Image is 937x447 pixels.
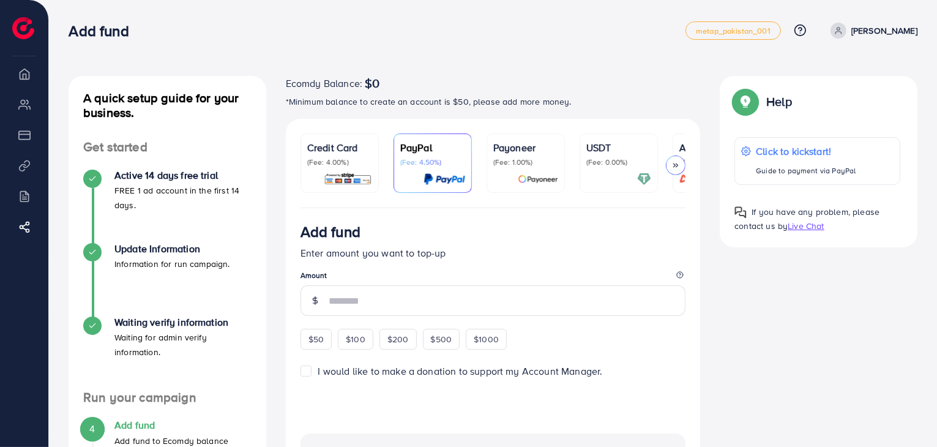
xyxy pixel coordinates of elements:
h4: Add fund [114,419,228,431]
img: Popup guide [734,206,747,219]
span: $500 [431,333,452,345]
li: Update Information [69,243,266,317]
p: Waiting for admin verify information. [114,330,252,359]
img: Popup guide [734,91,756,113]
p: USDT [586,140,651,155]
img: card [324,172,372,186]
p: Credit Card [307,140,372,155]
p: Payoneer [493,140,558,155]
p: Information for run campaign. [114,257,230,271]
h4: Get started [69,140,266,155]
p: (Fee: 4.00%) [307,157,372,167]
img: logo [12,17,34,39]
p: Guide to payment via PayPal [756,163,856,178]
span: 4 [89,422,95,436]
p: (Fee: 1.00%) [493,157,558,167]
h3: Add fund [69,22,138,40]
a: [PERSON_NAME] [826,23,917,39]
h4: Waiting verify information [114,317,252,328]
span: $50 [308,333,324,345]
span: If you have any problem, please contact us by [734,206,879,232]
span: I would like to make a donation to support my Account Manager. [318,364,603,378]
p: Airwallex [679,140,744,155]
span: $100 [346,333,365,345]
p: Enter amount you want to top-up [301,246,686,260]
p: Click to kickstart! [756,144,856,159]
span: $200 [387,333,409,345]
p: Help [766,94,792,109]
img: card [424,172,465,186]
img: card [676,172,744,186]
h4: A quick setup guide for your business. [69,91,266,120]
a: metap_pakistan_001 [685,21,781,40]
p: *Minimum balance to create an account is $50, please add more money. [286,94,701,109]
img: card [518,172,558,186]
img: card [637,172,651,186]
p: (Fee: 4.50%) [400,157,465,167]
span: metap_pakistan_001 [696,27,771,35]
li: Waiting verify information [69,317,266,390]
h4: Run your campaign [69,390,266,405]
span: Ecomdy Balance: [286,76,362,91]
p: PayPal [400,140,465,155]
p: FREE 1 ad account in the first 14 days. [114,183,252,212]
legend: Amount [301,270,686,285]
span: $0 [365,76,379,91]
p: [PERSON_NAME] [851,23,917,38]
span: Live Chat [788,220,824,232]
span: $1000 [474,333,499,345]
h4: Active 14 days free trial [114,170,252,181]
li: Active 14 days free trial [69,170,266,243]
p: (Fee: 0.00%) [586,157,651,167]
iframe: Chat [885,392,928,438]
h3: Add fund [301,223,360,241]
h4: Update Information [114,243,230,255]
